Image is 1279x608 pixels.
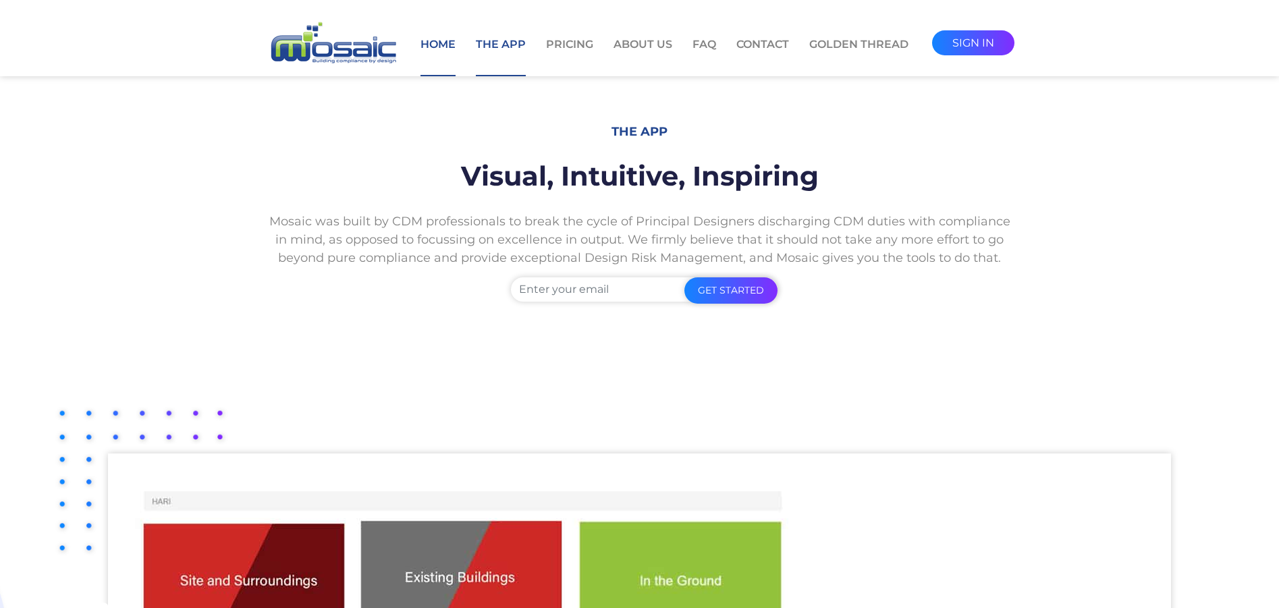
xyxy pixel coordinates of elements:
[684,277,778,304] input: get started
[265,115,1014,150] h6: The App
[932,30,1014,55] a: sign in
[265,202,1014,277] p: Mosaic was built by CDM professionals to break the cycle of Principal Designers discharging CDM d...
[542,308,747,361] iframe: reCAPTCHA
[692,36,716,75] a: FAQ
[265,20,400,67] img: logo
[511,277,778,302] input: Enter your email
[1222,547,1269,598] iframe: Chat
[809,36,908,75] a: Golden Thread
[736,36,789,75] a: Contact
[614,36,672,75] a: About Us
[546,36,593,75] a: Pricing
[420,36,456,76] a: Home
[476,36,526,76] a: The App
[265,150,1014,202] h2: Visual, Intuitive, Inspiring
